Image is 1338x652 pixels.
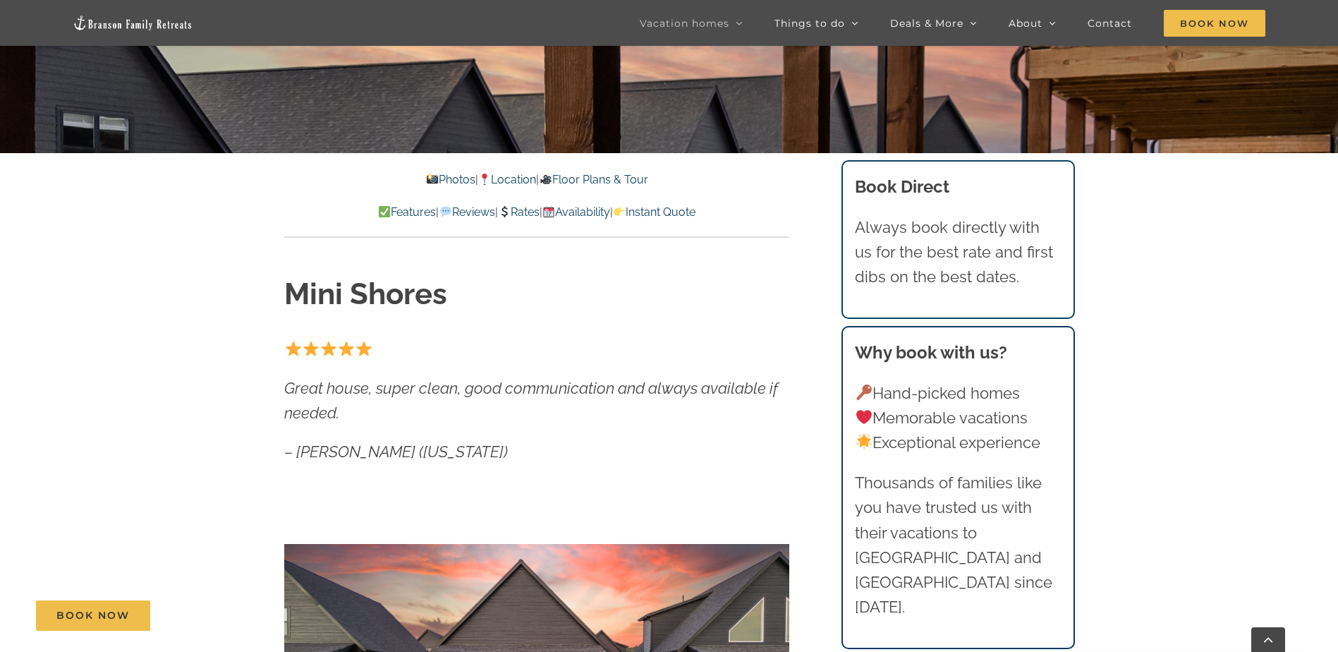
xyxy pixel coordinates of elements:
img: ⭐️ [321,341,336,356]
img: Branson Family Retreats Logo [73,15,193,31]
p: Thousands of families like you have trusted us with their vacations to [GEOGRAPHIC_DATA] and [GEO... [855,471,1061,620]
a: Photos [426,173,475,186]
h1: Mini Shores [284,274,789,315]
img: ✅ [379,206,390,217]
a: Availability [542,205,610,219]
img: 📍 [479,174,490,185]
em: Great house, super clean, good communication and always available if needed. [284,379,778,422]
a: Reviews [439,205,494,219]
em: – [PERSON_NAME] ([US_STATE]) [284,442,508,461]
span: Book Now [56,610,130,622]
span: Book Now [1164,10,1265,37]
span: Vacation homes [640,18,729,28]
a: Book Now [36,600,150,631]
img: ❤️ [856,409,872,425]
span: Contact [1088,18,1132,28]
p: | | | | [284,203,789,222]
img: 📆 [543,206,554,217]
h3: Why book with us? [855,340,1061,366]
img: ⭐️ [339,341,354,356]
img: 🔑 [856,385,872,400]
span: About [1009,18,1042,28]
img: 👉 [614,206,625,217]
img: ⭐️ [303,341,319,356]
img: 🌟 [856,434,872,449]
a: Instant Quote [613,205,695,219]
img: 💬 [440,206,451,217]
span: Deals & More [890,18,963,28]
span: Things to do [774,18,845,28]
img: 💲 [499,206,510,217]
a: Floor Plans & Tour [539,173,647,186]
img: ⭐️ [286,341,301,356]
img: 📸 [427,174,438,185]
a: Rates [498,205,540,219]
img: ⭐️ [356,341,372,356]
p: Hand-picked homes Memorable vacations Exceptional experience [855,381,1061,456]
p: | | [284,171,789,189]
a: Location [478,173,536,186]
p: Always book directly with us for the best rate and first dibs on the best dates. [855,215,1061,290]
img: 🎥 [540,174,552,185]
b: Book Direct [855,176,949,197]
a: Features [378,205,436,219]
